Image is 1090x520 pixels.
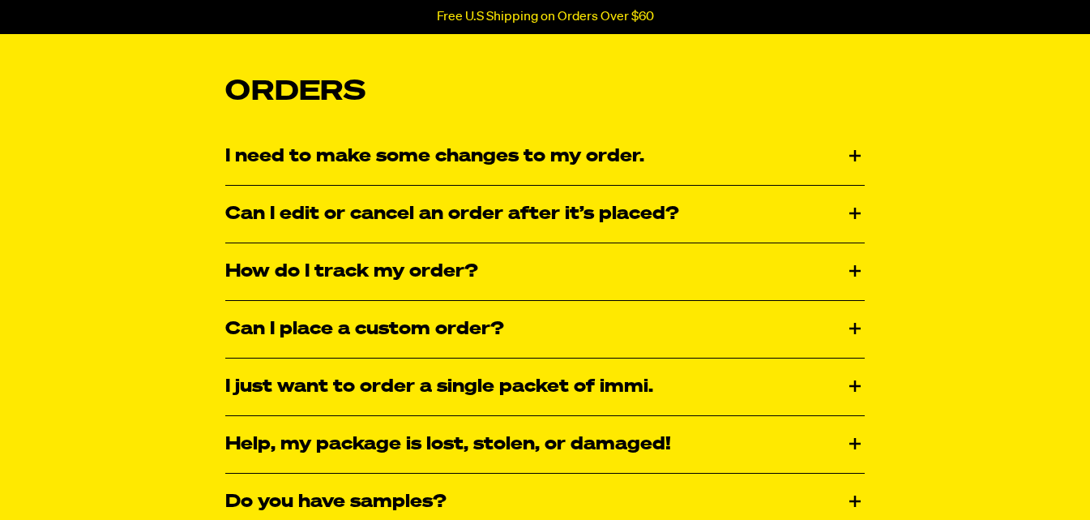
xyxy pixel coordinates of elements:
[437,10,654,24] p: Free U.S Shipping on Orders Over $60
[225,186,865,243] div: Can I edit or cancel an order after it’s placed?
[225,128,865,185] div: I need to make some changes to my order.
[225,416,865,473] div: Help, my package is lost, stolen, or damaged!
[225,243,865,300] div: How do I track my order?
[225,359,865,415] div: I just want to order a single packet of immi.
[225,75,865,109] h2: Orders
[225,301,865,358] div: Can I place a custom order?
